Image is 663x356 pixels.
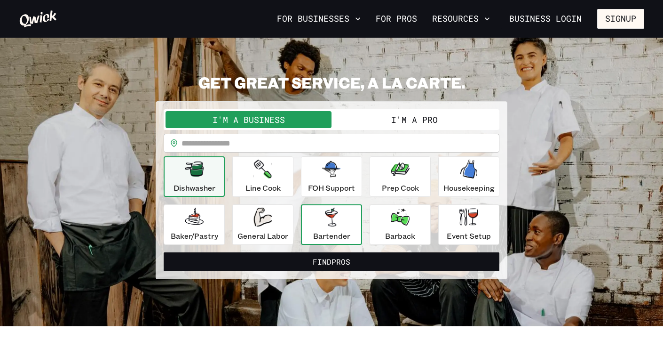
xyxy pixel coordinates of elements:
[174,182,215,194] p: Dishwasher
[447,230,491,242] p: Event Setup
[164,156,225,197] button: Dishwasher
[308,182,355,194] p: FOH Support
[232,156,293,197] button: Line Cook
[232,204,293,245] button: General Labor
[501,9,590,29] a: Business Login
[382,182,419,194] p: Prep Cook
[301,204,362,245] button: Bartender
[301,156,362,197] button: FOH Support
[331,111,497,128] button: I'm a Pro
[166,111,331,128] button: I'm a Business
[443,182,495,194] p: Housekeeping
[171,230,218,242] p: Baker/Pastry
[372,11,421,27] a: For Pros
[164,252,499,271] button: FindPros
[245,182,281,194] p: Line Cook
[597,9,644,29] button: Signup
[273,11,364,27] button: For Businesses
[370,204,431,245] button: Barback
[313,230,350,242] p: Bartender
[385,230,415,242] p: Barback
[370,156,431,197] button: Prep Cook
[428,11,494,27] button: Resources
[237,230,288,242] p: General Labor
[156,73,507,92] h2: GET GREAT SERVICE, A LA CARTE.
[438,204,499,245] button: Event Setup
[438,156,499,197] button: Housekeeping
[164,204,225,245] button: Baker/Pastry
